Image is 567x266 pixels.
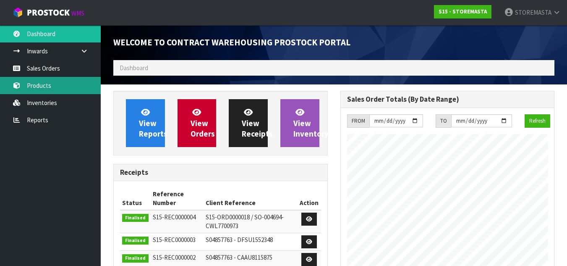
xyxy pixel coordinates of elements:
[13,7,23,18] img: cube-alt.png
[515,8,551,16] span: STOREMASTA
[206,213,284,230] span: S15-ORD0000018 / SO-004694-CWL7700973
[229,99,268,147] a: ViewReceipts
[113,37,350,48] span: Welcome to Contract Warehousing ProStock Portal
[347,95,548,103] h3: Sales Order Totals (By Date Range)
[71,9,84,17] small: WMS
[436,114,451,128] div: TO
[153,253,196,261] span: S15-REC0000002
[120,169,321,176] h3: Receipts
[439,8,487,15] strong: S15 - STOREMASTA
[242,107,273,139] span: View Receipts
[151,187,204,210] th: Reference Number
[122,214,149,222] span: Finalised
[153,213,196,221] span: S15-REC0000004
[347,114,369,128] div: FROM
[122,254,149,263] span: Finalised
[120,187,151,210] th: Status
[280,99,319,147] a: ViewInventory
[204,187,298,210] th: Client Reference
[298,187,321,210] th: Action
[153,236,196,244] span: S15-REC0000003
[293,107,329,139] span: View Inventory
[139,107,167,139] span: View Reports
[206,253,272,261] span: S04857763 - CAAU8115875
[126,99,165,147] a: ViewReports
[27,7,70,18] span: ProStock
[178,99,217,147] a: ViewOrders
[525,114,550,128] button: Refresh
[122,237,149,245] span: Finalised
[206,236,273,244] span: S04857763 - DFSU1552348
[191,107,215,139] span: View Orders
[120,64,148,72] span: Dashboard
